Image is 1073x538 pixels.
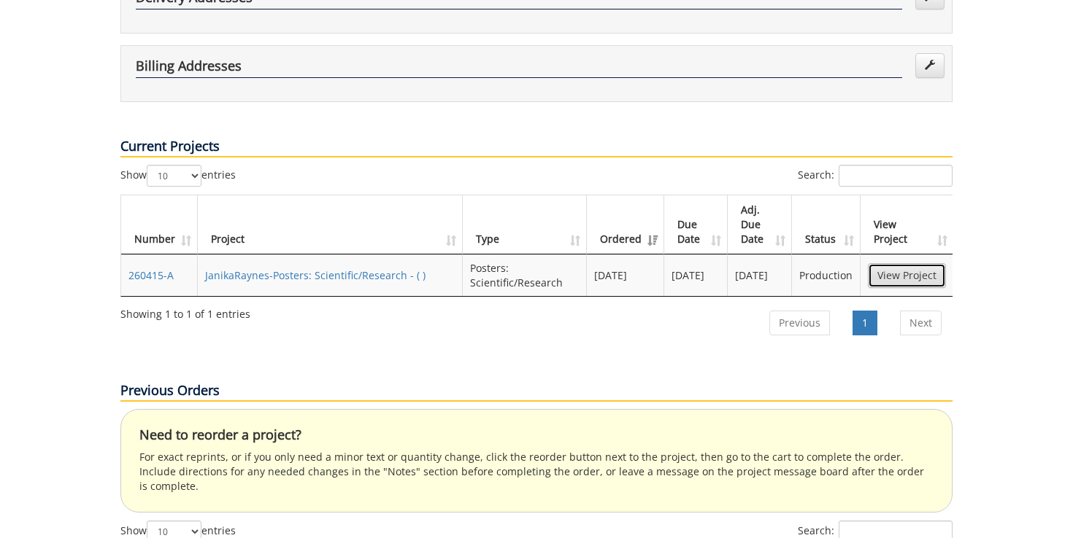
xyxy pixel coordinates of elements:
[664,195,728,254] th: Due Date: activate to sort column ascending
[792,195,861,254] th: Status: activate to sort column ascending
[861,195,953,254] th: View Project: activate to sort column ascending
[664,254,728,296] td: [DATE]
[769,311,830,335] a: Previous
[120,165,236,187] label: Show entries
[463,195,586,254] th: Type: activate to sort column ascending
[136,59,902,78] h4: Billing Addresses
[198,195,463,254] th: Project: activate to sort column ascending
[120,137,953,157] p: Current Projects
[147,165,201,187] select: Showentries
[139,428,934,443] h4: Need to reorder a project?
[900,311,942,335] a: Next
[128,268,174,282] a: 260415-A
[463,254,586,296] td: Posters: Scientific/Research
[121,195,198,254] th: Number: activate to sort column ascending
[587,254,664,296] td: [DATE]
[120,381,953,402] p: Previous Orders
[792,254,861,296] td: Production
[728,254,792,296] td: [DATE]
[139,450,934,494] p: For exact reprints, or if you only need a minor text or quantity change, click the reorder button...
[868,263,946,288] a: View Project
[839,165,953,187] input: Search:
[728,195,792,254] th: Adj. Due Date: activate to sort column ascending
[915,53,945,78] a: Edit Addresses
[120,301,250,321] div: Showing 1 to 1 of 1 entries
[853,311,877,335] a: 1
[798,165,953,187] label: Search:
[205,268,426,282] a: JanikaRaynes-Posters: Scientific/Research - ( )
[587,195,664,254] th: Ordered: activate to sort column ascending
